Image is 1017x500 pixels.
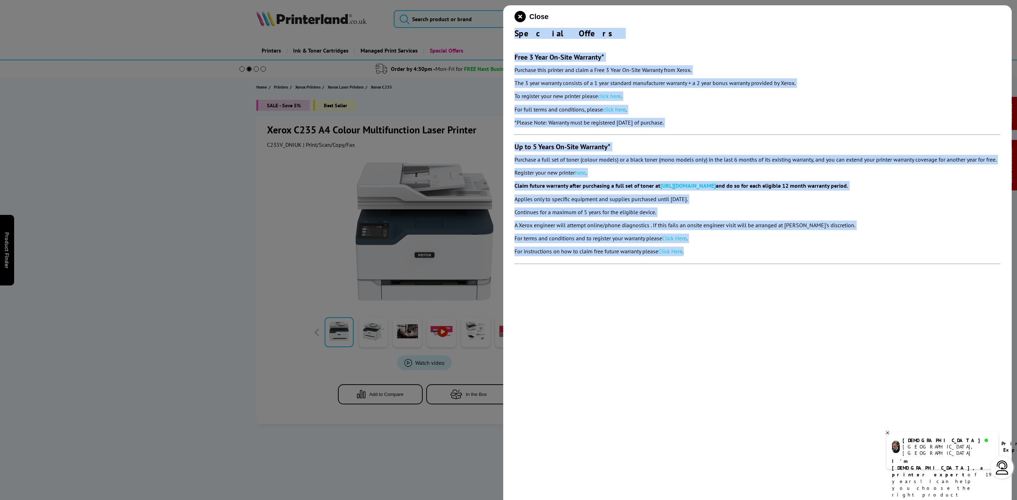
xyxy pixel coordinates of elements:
[892,458,993,498] p: of 19 years! I can help you choose the right product
[892,458,985,478] b: I'm [DEMOGRAPHIC_DATA], a printer expert
[515,118,1000,127] p: *Please Note: Warranty must be registered [DATE] of purchase.
[515,53,1000,62] h3: Free 3 Year On-Site Warranty*
[515,221,1000,230] p: A Xerox engineer will attempt online/phone diagnostics . If this fails an onsite engineer visit w...
[603,106,626,113] a: click here
[515,207,1000,217] p: Continues for a maximum of 5 years for the eligible device.
[515,78,1000,88] p: The 3 year warranty consists of a 1 year standard manufacturer warranty + a 2 year bonus warranty...
[515,168,1000,177] p: Register your new printer .
[658,248,683,255] a: Click Here
[903,437,993,444] div: [DEMOGRAPHIC_DATA]
[892,441,900,453] img: chris-livechat.png
[515,28,1000,39] div: Special Offers
[515,182,660,189] b: Claim future warranty after purchasing a full set of toner at
[515,11,548,22] button: close modal
[575,169,585,176] a: here
[515,247,1000,256] p: For instructions on how to claim free future warranty please .
[995,460,1009,475] img: user-headset-light.svg
[515,194,1000,204] p: Applies only to specific equipment and supplies purchased until [DATE].
[515,142,1000,151] h3: Up to 5 Years On-Site Warranty*
[903,444,993,456] div: [GEOGRAPHIC_DATA], [GEOGRAPHIC_DATA]
[529,13,548,21] span: Close
[515,155,1000,164] p: Purchase a full set of toner (colour models) or a black toner (mono models only) in the last 6 mo...
[515,105,1000,114] p: For full terms and conditions, please .
[515,65,1000,75] p: Purchase this printer and claim a Free 3 Year On-Site Warranty from Xerox.
[662,235,686,242] a: Click Here
[660,182,716,189] a: [URL][DOMAIN_NAME]
[716,182,848,189] b: and do so for each eligible 12 month warranty period.
[598,92,621,100] a: click here
[515,91,1000,101] p: To register your new printer please .
[515,234,1000,243] p: For terms and conditions and to register your warranty please .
